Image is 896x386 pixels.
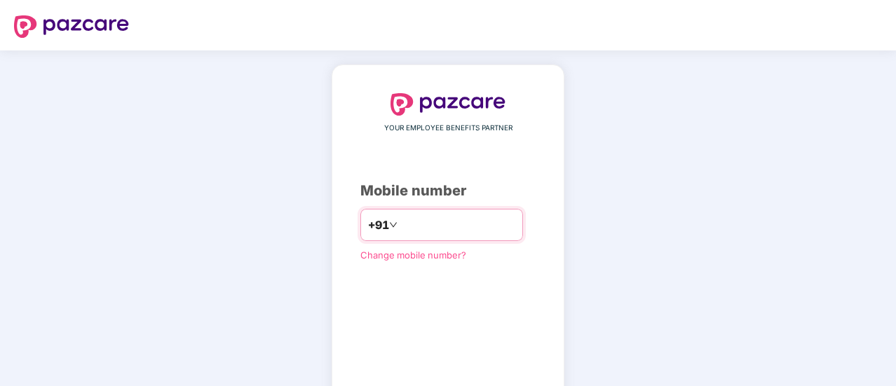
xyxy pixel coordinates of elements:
div: Mobile number [360,180,536,202]
img: logo [391,93,505,116]
img: logo [14,15,129,38]
span: YOUR EMPLOYEE BENEFITS PARTNER [384,123,513,134]
span: down [389,221,398,229]
a: Change mobile number? [360,249,466,261]
span: +91 [368,216,389,234]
